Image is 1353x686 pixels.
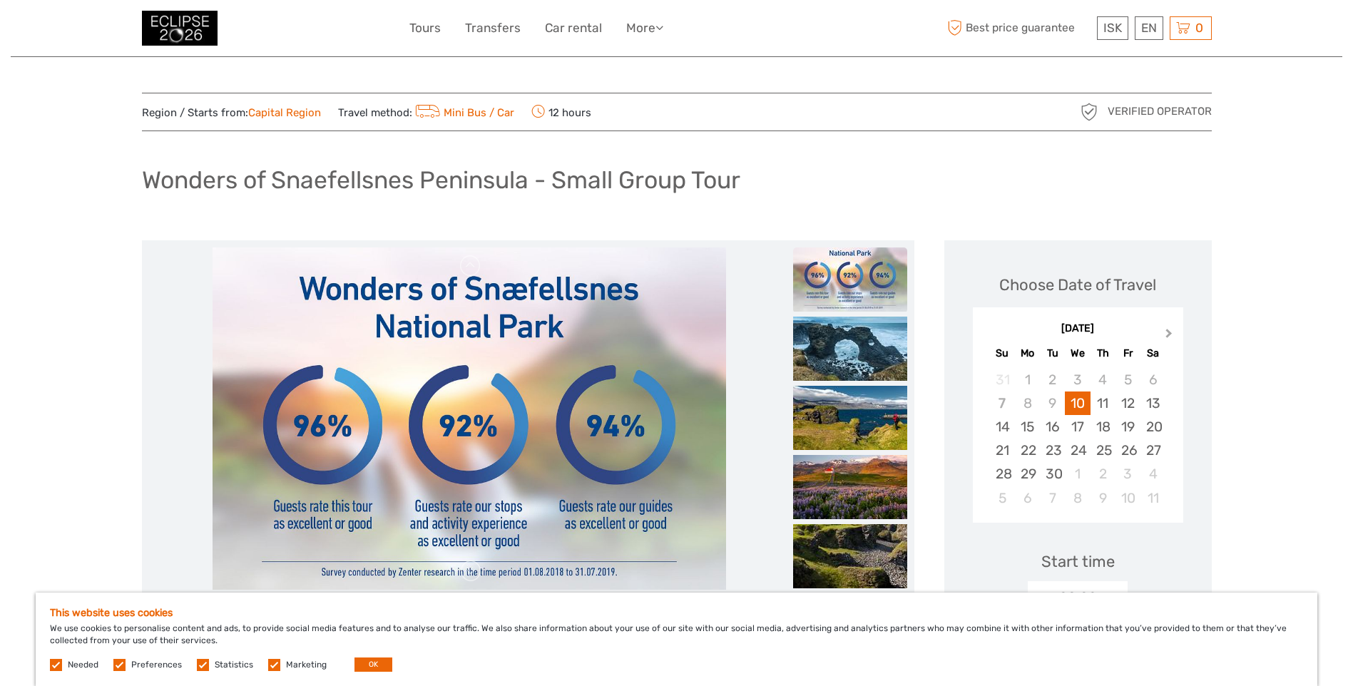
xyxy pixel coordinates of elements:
div: Choose Sunday, September 14th, 2025 [990,415,1015,439]
div: Not available Sunday, September 7th, 2025 [990,391,1015,415]
div: Su [990,344,1015,363]
p: We're away right now. Please check back later! [20,25,161,36]
button: OK [354,657,392,672]
div: Choose Date of Travel [999,274,1156,296]
div: Choose Friday, October 3rd, 2025 [1115,462,1140,486]
div: Choose Tuesday, September 16th, 2025 [1040,415,1065,439]
a: Car rental [545,18,602,39]
button: Open LiveChat chat widget [164,22,181,39]
span: Region / Starts from: [142,106,321,121]
div: Choose Wednesday, September 17th, 2025 [1065,415,1090,439]
img: 2bae003da9da4a1891490085840fb137_slider_thumbnail.jpg [793,386,907,450]
div: Not available Monday, September 8th, 2025 [1015,391,1040,415]
div: Choose Tuesday, September 23rd, 2025 [1040,439,1065,462]
div: Not available Sunday, August 31st, 2025 [990,368,1015,391]
div: Choose Friday, September 19th, 2025 [1115,415,1140,439]
div: EN [1135,16,1163,40]
div: Choose Monday, October 6th, 2025 [1015,486,1040,510]
img: 3312-44506bfc-dc02-416d-ac4c-c65cb0cf8db4_logo_small.jpg [142,11,218,46]
div: Choose Thursday, September 11th, 2025 [1091,391,1115,415]
div: Not available Thursday, September 4th, 2025 [1091,368,1115,391]
div: Choose Tuesday, September 30th, 2025 [1040,462,1065,486]
span: 0 [1193,21,1205,35]
img: b7fc00f7400a4e5caed0374122bce738_slider_thumbnail.jpg [793,247,907,312]
div: Choose Thursday, September 25th, 2025 [1091,439,1115,462]
div: Th [1091,344,1115,363]
div: Mo [1015,344,1040,363]
div: Not available Wednesday, September 3rd, 2025 [1065,368,1090,391]
div: Choose Wednesday, September 10th, 2025 [1065,391,1090,415]
div: Choose Sunday, September 28th, 2025 [990,462,1015,486]
div: Fr [1115,344,1140,363]
div: [DATE] [973,322,1183,337]
img: 716a06e18497442ebdd0b587d0d64e48_slider_thumbnail.jpg [793,455,907,519]
div: Choose Saturday, October 4th, 2025 [1140,462,1165,486]
div: Choose Saturday, October 11th, 2025 [1140,486,1165,510]
div: Not available Monday, September 1st, 2025 [1015,368,1040,391]
div: Choose Friday, September 26th, 2025 [1115,439,1140,462]
img: a22b4ed76f9f46fe863ecc20ca788a50_slider_thumbnail.jpg [793,317,907,381]
div: Not available Tuesday, September 9th, 2025 [1040,391,1065,415]
div: Choose Friday, September 12th, 2025 [1115,391,1140,415]
img: b7fc00f7400a4e5caed0374122bce738_main_slider.jpg [213,247,726,590]
div: Sa [1140,344,1165,363]
div: Choose Friday, October 10th, 2025 [1115,486,1140,510]
div: Choose Saturday, September 20th, 2025 [1140,415,1165,439]
h1: Wonders of Snaefellsnes Peninsula - Small Group Tour [142,165,740,195]
a: Mini Bus / Car [412,106,515,119]
span: Verified Operator [1108,104,1212,119]
a: More [626,18,663,39]
div: Choose Sunday, September 21st, 2025 [990,439,1015,462]
span: Best price guarantee [944,16,1093,40]
label: Preferences [131,659,182,671]
a: Capital Region [248,106,321,119]
span: 12 hours [531,102,591,122]
div: Not available Saturday, September 6th, 2025 [1140,368,1165,391]
div: Choose Wednesday, September 24th, 2025 [1065,439,1090,462]
div: Choose Saturday, September 27th, 2025 [1140,439,1165,462]
div: Choose Saturday, September 13th, 2025 [1140,391,1165,415]
a: Tours [409,18,441,39]
label: Marketing [286,659,327,671]
span: Travel method: [338,102,515,122]
button: Next Month [1159,325,1182,348]
div: Choose Thursday, October 9th, 2025 [1091,486,1115,510]
div: Choose Thursday, September 18th, 2025 [1091,415,1115,439]
label: Statistics [215,659,253,671]
div: Choose Monday, September 15th, 2025 [1015,415,1040,439]
a: Transfers [465,18,521,39]
div: month 2025-09 [977,368,1178,510]
div: Choose Sunday, October 5th, 2025 [990,486,1015,510]
div: Choose Thursday, October 2nd, 2025 [1091,462,1115,486]
h5: This website uses cookies [50,607,1303,619]
label: Needed [68,659,98,671]
div: Tu [1040,344,1065,363]
div: Choose Monday, September 22nd, 2025 [1015,439,1040,462]
div: Choose Tuesday, October 7th, 2025 [1040,486,1065,510]
span: ISK [1103,21,1122,35]
div: Choose Monday, September 29th, 2025 [1015,462,1040,486]
div: 08:00 [1028,581,1128,614]
div: Start time [1041,551,1115,573]
div: We use cookies to personalise content and ads, to provide social media features and to analyse ou... [36,593,1317,686]
div: Not available Friday, September 5th, 2025 [1115,368,1140,391]
img: verified_operator_grey_128.png [1078,101,1101,123]
div: Not available Tuesday, September 2nd, 2025 [1040,368,1065,391]
div: We [1065,344,1090,363]
img: cd5494563ca94234b589cf805750745c_slider_thumbnail.jpg [793,524,907,588]
div: Choose Wednesday, October 1st, 2025 [1065,462,1090,486]
div: Choose Wednesday, October 8th, 2025 [1065,486,1090,510]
